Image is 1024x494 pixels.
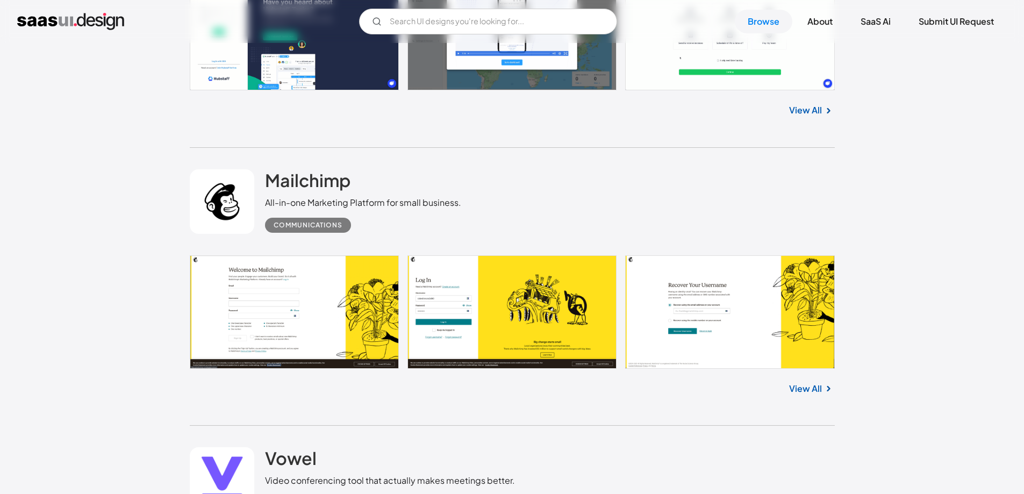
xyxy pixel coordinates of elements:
a: View All [789,104,822,117]
a: Mailchimp [265,169,350,196]
a: Browse [735,10,792,33]
a: SaaS Ai [848,10,904,33]
form: Email Form [359,9,617,34]
a: Submit UI Request [906,10,1007,33]
a: About [794,10,846,33]
div: Communications [274,219,342,232]
h2: Vowel [265,447,317,469]
a: View All [789,382,822,395]
input: Search UI designs you're looking for... [359,9,617,34]
div: All-in-one Marketing Platform for small business. [265,196,461,209]
a: home [17,13,124,30]
div: Video conferencing tool that actually makes meetings better. [265,474,515,487]
a: Vowel [265,447,317,474]
h2: Mailchimp [265,169,350,191]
